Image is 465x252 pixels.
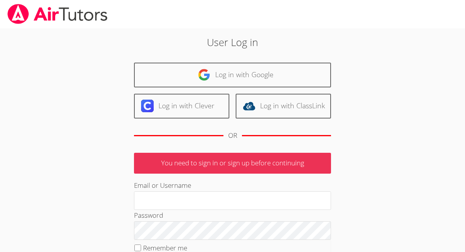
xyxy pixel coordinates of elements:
[107,35,358,50] h2: User Log in
[134,153,331,174] p: You need to sign in or sign up before continuing
[228,130,237,141] div: OR
[134,211,163,220] label: Password
[7,4,108,24] img: airtutors_banner-c4298cdbf04f3fff15de1276eac7730deb9818008684d7c2e4769d2f7ddbe033.png
[243,100,255,112] img: classlink-logo-d6bb404cc1216ec64c9a2012d9dc4662098be43eaf13dc465df04b49fa7ab582.svg
[141,100,154,112] img: clever-logo-6eab21bc6e7a338710f1a6ff85c0baf02591cd810cc4098c63d3a4b26e2feb20.svg
[198,69,210,81] img: google-logo-50288ca7cdecda66e5e0955fdab243c47b7ad437acaf1139b6f446037453330a.svg
[236,94,331,119] a: Log in with ClassLink
[134,181,191,190] label: Email or Username
[134,94,229,119] a: Log in with Clever
[134,63,331,87] a: Log in with Google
